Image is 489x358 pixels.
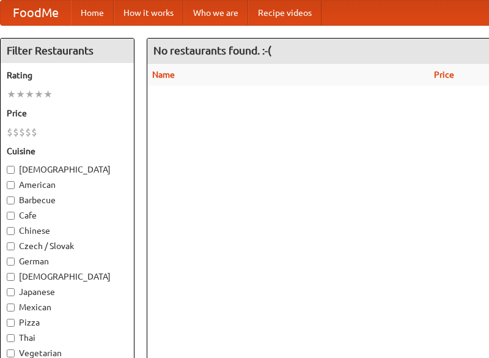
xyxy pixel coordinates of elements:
input: Vegetarian [7,349,15,357]
li: $ [7,125,13,139]
a: Name [152,70,175,80]
ng-pluralize: No restaurants found. :-( [153,45,271,56]
li: $ [31,125,37,139]
label: German [7,255,128,267]
li: ★ [16,88,25,101]
label: Pizza [7,316,128,329]
label: American [7,179,128,191]
label: Japanese [7,286,128,298]
input: Czech / Slovak [7,242,15,250]
li: ★ [34,88,43,101]
h5: Price [7,107,128,119]
input: German [7,258,15,266]
a: Who we are [183,1,248,25]
input: Barbecue [7,196,15,204]
input: Thai [7,334,15,342]
input: American [7,181,15,189]
li: $ [19,125,25,139]
li: ★ [43,88,53,101]
input: Japanese [7,288,15,296]
label: Mexican [7,301,128,313]
a: Recipe videos [248,1,322,25]
label: Thai [7,332,128,344]
h5: Cuisine [7,145,128,157]
label: Czech / Slovak [7,240,128,252]
label: Barbecue [7,194,128,206]
a: Price [434,70,454,80]
input: [DEMOGRAPHIC_DATA] [7,273,15,281]
h4: Filter Restaurants [1,39,134,63]
input: Pizza [7,319,15,327]
a: FoodMe [1,1,71,25]
li: ★ [7,88,16,101]
h5: Rating [7,69,128,81]
label: Chinese [7,225,128,237]
li: $ [25,125,31,139]
input: Chinese [7,227,15,235]
li: $ [13,125,19,139]
input: [DEMOGRAPHIC_DATA] [7,166,15,174]
label: Cafe [7,209,128,222]
label: [DEMOGRAPHIC_DATA] [7,163,128,176]
a: Home [71,1,114,25]
label: [DEMOGRAPHIC_DATA] [7,270,128,283]
input: Cafe [7,212,15,220]
li: ★ [25,88,34,101]
a: How it works [114,1,183,25]
input: Mexican [7,304,15,311]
